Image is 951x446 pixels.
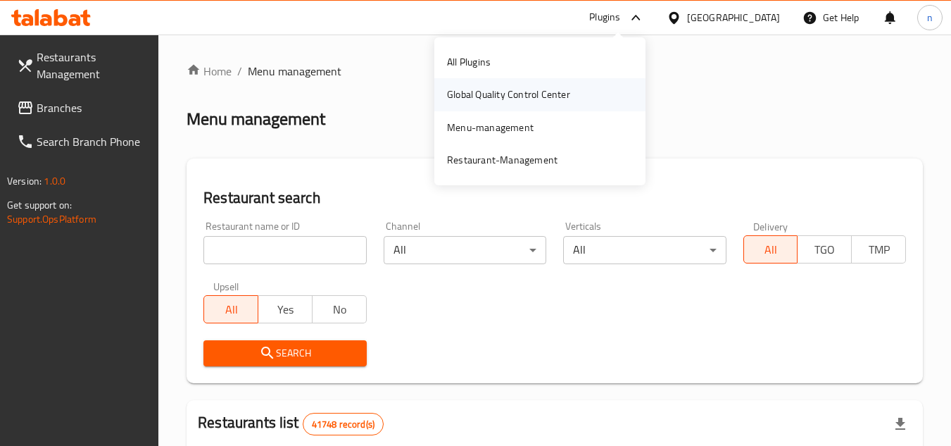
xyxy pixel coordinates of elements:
[318,299,361,320] span: No
[7,210,96,228] a: Support.OpsPlatform
[198,412,384,435] h2: Restaurants list
[883,407,917,441] div: Export file
[857,240,900,260] span: TMP
[213,281,239,291] label: Upsell
[589,9,620,26] div: Plugins
[7,196,72,214] span: Get support on:
[303,418,383,431] span: 41748 record(s)
[743,235,798,264] button: All
[258,295,313,323] button: Yes
[264,299,307,320] span: Yes
[248,63,341,80] span: Menu management
[7,172,42,190] span: Version:
[6,40,159,91] a: Restaurants Management
[37,99,148,116] span: Branches
[303,413,384,435] div: Total records count
[384,236,546,264] div: All
[447,152,558,168] div: Restaurant-Management
[753,221,788,231] label: Delivery
[237,63,242,80] li: /
[6,125,159,159] a: Search Branch Phone
[447,54,491,70] div: All Plugins
[44,172,65,190] span: 1.0.0
[447,87,570,102] div: Global Quality Control Center
[215,345,355,362] span: Search
[203,295,258,323] button: All
[803,240,846,260] span: TGO
[6,91,159,125] a: Branches
[187,108,325,130] h2: Menu management
[797,235,852,264] button: TGO
[203,187,906,209] h2: Restaurant search
[203,340,366,366] button: Search
[187,63,232,80] a: Home
[447,120,534,135] div: Menu-management
[210,299,253,320] span: All
[312,295,367,323] button: No
[37,133,148,150] span: Search Branch Phone
[750,240,793,260] span: All
[927,10,933,25] span: n
[687,10,780,25] div: [GEOGRAPHIC_DATA]
[563,236,726,264] div: All
[851,235,906,264] button: TMP
[203,236,366,264] input: Search for restaurant name or ID..
[187,63,923,80] nav: breadcrumb
[37,49,148,82] span: Restaurants Management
